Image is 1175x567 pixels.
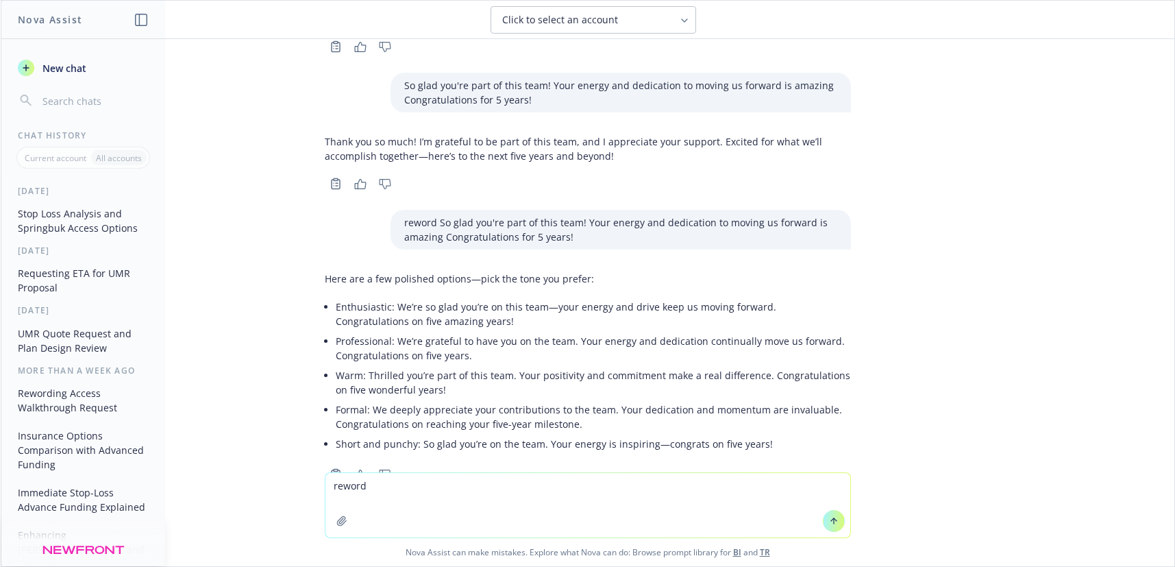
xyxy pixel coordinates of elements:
svg: Copy to clipboard [330,40,342,53]
p: Here are a few polished options—pick the tone you prefer: [325,272,851,286]
div: Chat History [1,130,165,141]
input: Search chats [40,91,149,110]
li: Professional: We’re grateful to have you on the team. Your energy and dedication continually move... [336,331,851,365]
button: Thumbs down [374,465,396,484]
li: Short and punchy: So glad you’re on the team. Your energy is inspiring—congrats on five years! [336,434,851,454]
a: TR [760,546,770,558]
button: Insurance Options Comparison with Advanced Funding [12,424,154,476]
button: Thumbs down [374,37,396,56]
button: UMR Quote Request and Plan Design Review [12,322,154,359]
svg: Copy to clipboard [330,468,342,481]
button: Rewording Access Walkthrough Request [12,382,154,419]
p: Current account [25,152,86,164]
span: Click to select an account [502,13,618,27]
li: Formal: We deeply appreciate your contributions to the team. Your dedication and momentum are inv... [336,400,851,434]
p: reword So glad you're part of this team! Your energy and dedication to moving us forward is amazi... [404,215,837,244]
button: Thumbs down [374,174,396,193]
button: Requesting ETA for UMR Proposal [12,262,154,299]
button: New chat [12,56,154,80]
div: [DATE] [1,304,165,316]
textarea: reword [325,473,850,538]
h1: Nova Assist [18,12,82,27]
span: Nova Assist can make mistakes. Explore what Nova can do: Browse prompt library for and [6,538,1169,566]
div: [DATE] [1,185,165,197]
svg: Copy to clipboard [330,178,342,190]
a: BI [733,546,741,558]
p: Thank you so much! I’m grateful to be part of this team, and I appreciate your support. Excited f... [325,134,851,163]
div: [DATE] [1,245,165,256]
p: So glad you're part of this team! Your energy and dedication to moving us forward is amazing Cong... [404,78,837,107]
p: All accounts [96,152,142,164]
span: New chat [40,61,86,75]
li: Warm: Thrilled you’re part of this team. Your positivity and commitment make a real difference. C... [336,365,851,400]
button: Click to select an account [491,6,696,34]
div: More than a week ago [1,365,165,376]
button: Immediate Stop-Loss Advance Funding Explained [12,481,154,518]
li: Enthusiastic: We’re so glad you’re on this team—your energy and drive keep us moving forward. Con... [336,297,851,331]
button: Stop Loss Analysis and Springbuk Access Options [12,202,154,239]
